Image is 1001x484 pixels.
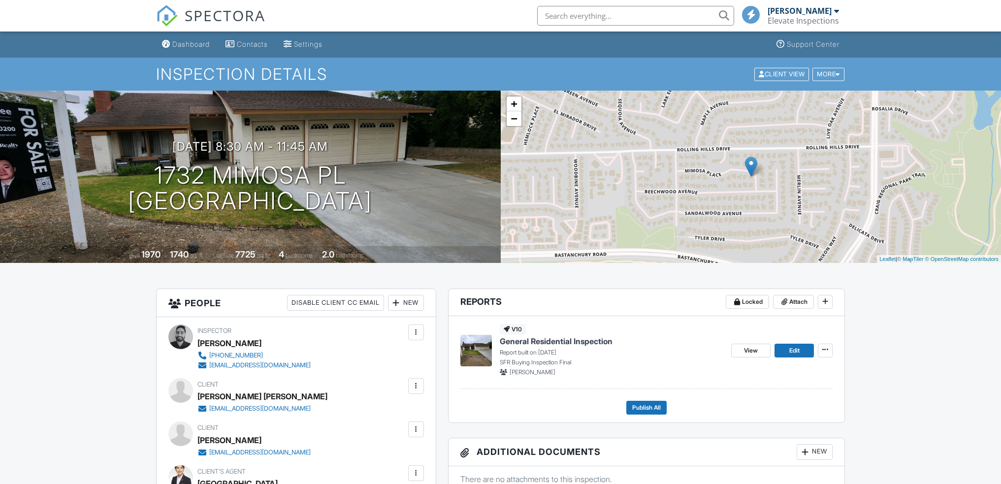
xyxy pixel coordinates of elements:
div: 2.0 [322,249,334,259]
h1: 1732 Mimosa Pl [GEOGRAPHIC_DATA] [128,162,372,215]
a: [EMAIL_ADDRESS][DOMAIN_NAME] [197,448,311,457]
span: sq. ft. [190,252,204,259]
span: SPECTORA [185,5,265,26]
div: Support Center [787,40,840,48]
a: Leaflet [879,256,896,262]
a: [PHONE_NUMBER] [197,351,311,360]
div: [PERSON_NAME] [197,336,261,351]
div: New [797,444,833,460]
div: [EMAIL_ADDRESS][DOMAIN_NAME] [209,405,311,413]
span: Client's Agent [197,468,246,475]
div: Client View [754,67,809,81]
a: [EMAIL_ADDRESS][DOMAIN_NAME] [197,360,311,370]
a: © OpenStreetMap contributors [925,256,999,262]
div: 7725 [235,249,256,259]
span: bathrooms [336,252,364,259]
a: Zoom out [507,111,521,126]
span: Client [197,381,219,388]
span: Client [197,424,219,431]
div: [EMAIL_ADDRESS][DOMAIN_NAME] [209,361,311,369]
h3: [DATE] 8:30 am - 11:45 am [172,140,328,153]
a: Zoom in [507,97,521,111]
span: sq.ft. [257,252,269,259]
div: Dashboard [172,40,210,48]
input: Search everything... [537,6,734,26]
a: Dashboard [158,35,214,54]
div: [PERSON_NAME] [768,6,832,16]
div: [PHONE_NUMBER] [209,352,263,359]
span: bedrooms [286,252,313,259]
h1: Inspection Details [156,65,845,83]
h3: Additional Documents [449,438,845,466]
a: SPECTORA [156,13,265,34]
div: Disable Client CC Email [287,295,384,311]
a: [EMAIL_ADDRESS][DOMAIN_NAME] [197,404,320,414]
h3: People [157,289,436,317]
a: Settings [280,35,326,54]
a: Support Center [773,35,843,54]
div: [EMAIL_ADDRESS][DOMAIN_NAME] [209,449,311,456]
a: Contacts [222,35,272,54]
div: | [877,255,1001,263]
div: [PERSON_NAME] [197,433,261,448]
a: © MapTiler [897,256,924,262]
div: Settings [294,40,323,48]
div: 1970 [141,249,161,259]
a: Client View [753,70,811,77]
div: 4 [279,249,284,259]
div: [PERSON_NAME] [PERSON_NAME] [197,389,327,404]
div: New [388,295,424,311]
span: Built [129,252,140,259]
img: The Best Home Inspection Software - Spectora [156,5,178,27]
span: Lot Size [213,252,234,259]
div: 1740 [170,249,189,259]
div: Contacts [237,40,268,48]
span: Inspector [197,327,231,334]
div: Elevate Inspections [768,16,839,26]
div: More [812,67,844,81]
